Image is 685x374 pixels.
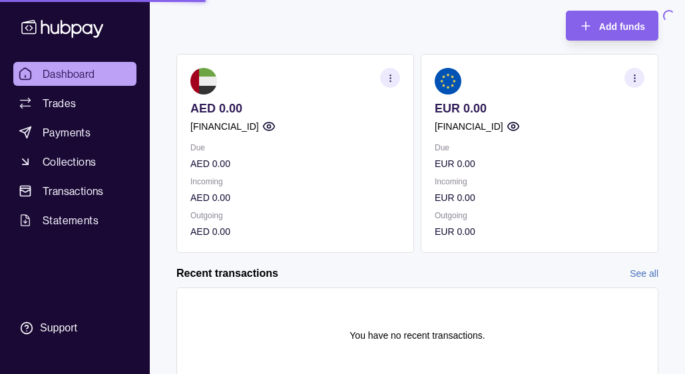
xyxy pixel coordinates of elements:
[435,101,644,116] p: EUR 0.00
[40,321,77,335] div: Support
[190,119,259,134] p: [FINANCIAL_ID]
[13,91,136,115] a: Trades
[190,101,400,116] p: AED 0.00
[599,21,645,32] span: Add funds
[435,190,644,205] p: EUR 0.00
[190,190,400,205] p: AED 0.00
[43,95,76,111] span: Trades
[190,140,400,155] p: Due
[190,156,400,171] p: AED 0.00
[435,68,461,94] img: eu
[566,11,658,41] button: Add funds
[176,266,278,281] h2: Recent transactions
[13,120,136,144] a: Payments
[13,150,136,174] a: Collections
[43,183,104,199] span: Transactions
[190,208,400,223] p: Outgoing
[435,156,644,171] p: EUR 0.00
[43,66,95,82] span: Dashboard
[43,124,91,140] span: Payments
[190,174,400,189] p: Incoming
[43,212,99,228] span: Statements
[630,266,658,281] a: See all
[13,208,136,232] a: Statements
[435,224,644,239] p: EUR 0.00
[43,154,96,170] span: Collections
[13,314,136,342] a: Support
[190,68,217,94] img: ae
[13,62,136,86] a: Dashboard
[435,208,644,223] p: Outgoing
[435,119,503,134] p: [FINANCIAL_ID]
[435,140,644,155] p: Due
[349,328,485,343] p: You have no recent transactions.
[13,179,136,203] a: Transactions
[190,224,400,239] p: AED 0.00
[435,174,644,189] p: Incoming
